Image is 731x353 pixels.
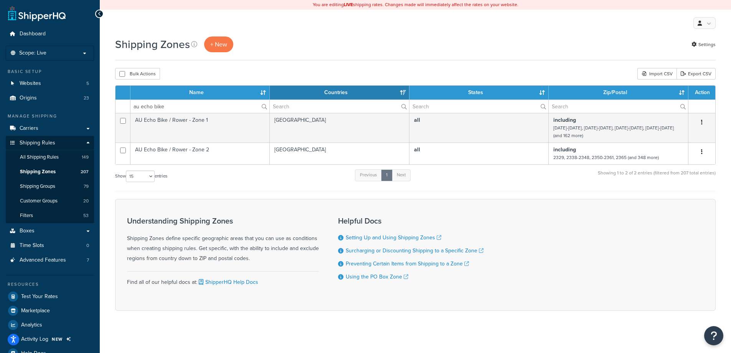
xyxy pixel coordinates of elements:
[6,27,94,41] a: Dashboard
[338,217,483,225] h3: Helpful Docs
[52,336,63,342] span: NEW
[346,247,483,255] a: Surcharging or Discounting Shipping to a Specific Zone
[81,169,89,175] span: 207
[6,290,94,303] a: Test Your Rates
[130,143,270,164] td: AU Echo Bike / Rower - Zone 2
[6,179,94,194] a: Shipping Groups 79
[21,293,58,300] span: Test Your Rates
[392,169,411,181] a: Next
[20,257,66,264] span: Advanced Features
[598,169,716,185] div: Showing 1 to 2 of 2 entries (filtered from 207 total entries)
[6,194,94,208] li: Customer Groups
[549,86,688,99] th: Zip/Postal: activate to sort column ascending
[127,217,319,264] div: Shipping Zones define specific geographic areas that you can use as conditions when creating ship...
[6,91,94,105] a: Origins 23
[6,318,94,332] a: Analytics
[21,308,50,314] span: Marketplace
[346,273,408,281] a: Using the PO Box Zone
[6,136,94,224] li: Shipping Rules
[20,228,35,234] span: Boxes
[6,165,94,179] li: Shipping Zones
[414,116,420,124] b: all
[20,80,41,87] span: Websites
[130,86,270,99] th: Name: activate to sort column ascending
[6,224,94,238] a: Boxes
[6,209,94,223] li: Filters
[8,6,66,21] a: ShipperHQ Home
[6,253,94,267] li: Advanced Features
[6,91,94,105] li: Origins
[86,242,89,249] span: 0
[355,169,382,181] a: Previous
[86,80,89,87] span: 5
[270,100,409,113] input: Search
[82,154,89,161] span: 149
[6,76,94,91] li: Websites
[19,50,46,56] span: Scope: Live
[126,171,155,182] select: Showentries
[115,171,167,182] label: Show entries
[130,113,270,143] td: AU Echo Bike / Rower - Zone 1
[115,68,160,80] button: Bulk Actions
[20,95,37,101] span: Origins
[6,150,94,164] li: All Shipping Rules
[20,31,46,37] span: Dashboard
[6,239,94,253] a: Time Slots 0
[21,322,42,328] span: Analytics
[409,100,548,113] input: Search
[549,100,688,113] input: Search
[20,242,44,249] span: Time Slots
[553,116,576,124] b: including
[553,124,674,139] small: [DATE]-[DATE], [DATE]-[DATE], [DATE]-[DATE], [DATE]-[DATE] (and 162 more)
[20,183,55,190] span: Shipping Groups
[204,36,233,52] a: + New
[688,86,715,99] th: Action
[84,183,89,190] span: 79
[115,37,190,52] h1: Shipping Zones
[6,121,94,136] a: Carriers
[127,271,319,287] div: Find all of our helpful docs at:
[346,234,441,242] a: Setting Up and Using Shipping Zones
[414,146,420,154] b: all
[6,150,94,164] a: All Shipping Rules 149
[553,154,659,161] small: 2329, 2338-2348, 2350-2361, 2365 (and 348 more)
[83,212,89,219] span: 53
[553,146,576,154] b: including
[20,154,59,161] span: All Shipping Rules
[20,125,38,132] span: Carriers
[6,136,94,150] a: Shipping Rules
[270,113,409,143] td: [GEOGRAPHIC_DATA]
[6,194,94,208] a: Customer Groups 20
[381,169,393,181] a: 1
[6,332,94,346] a: Activity Log NEW
[87,257,89,264] span: 7
[6,113,94,119] div: Manage Shipping
[6,304,94,318] a: Marketplace
[6,332,94,346] li: Activity Log
[637,68,677,80] div: Import CSV
[83,198,89,204] span: 20
[6,209,94,223] a: Filters 53
[6,76,94,91] a: Websites 5
[691,39,716,50] a: Settings
[6,253,94,267] a: Advanced Features 7
[20,140,55,146] span: Shipping Rules
[409,86,549,99] th: States: activate to sort column ascending
[20,198,58,204] span: Customer Groups
[210,40,227,49] span: + New
[346,260,469,268] a: Preventing Certain Items from Shipping to a Zone
[6,179,94,194] li: Shipping Groups
[270,86,409,99] th: Countries: activate to sort column ascending
[6,68,94,75] div: Basic Setup
[84,95,89,101] span: 23
[6,165,94,179] a: Shipping Zones 207
[197,278,258,286] a: ShipperHQ Help Docs
[130,100,269,113] input: Search
[21,336,48,343] span: Activity Log
[20,212,33,219] span: Filters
